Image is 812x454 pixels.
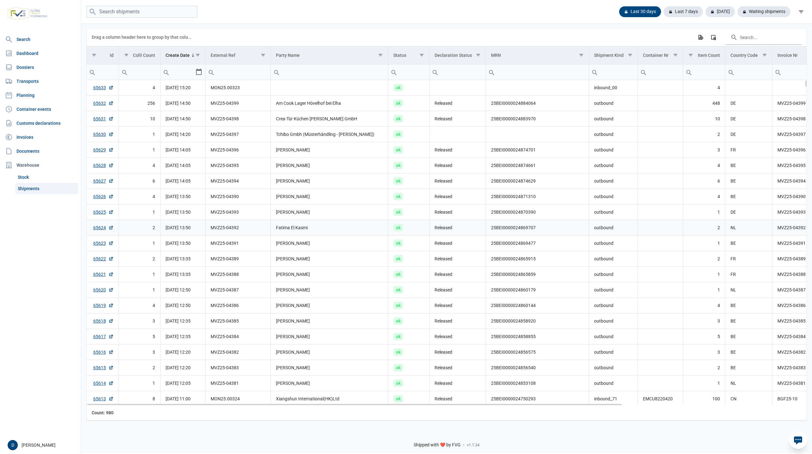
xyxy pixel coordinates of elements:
[195,64,203,80] div: Select
[772,64,784,80] div: Search box
[93,364,114,371] a: 65615
[638,391,683,407] td: EMCU8220420
[429,344,486,360] td: Released
[206,111,271,127] td: MVZ25-04398
[271,298,388,313] td: [PERSON_NAME]
[486,173,589,189] td: 25BEI0000024874629
[589,220,638,236] td: outbound
[725,46,772,64] td: Column Country Code
[8,440,18,450] button: D
[271,236,388,251] td: [PERSON_NAME]
[725,204,772,220] td: DE
[271,329,388,344] td: [PERSON_NAME]
[725,158,772,173] td: BE
[206,64,217,80] div: Search box
[486,220,589,236] td: 25BEI0000024869707
[119,298,160,313] td: 4
[160,64,206,80] td: Filter cell
[206,236,271,251] td: MVZ25-04391
[429,64,441,80] div: Search box
[708,31,719,43] div: Column Chooser
[725,142,772,158] td: FR
[271,64,388,80] input: Filter cell
[683,267,725,282] td: 1
[429,282,486,298] td: Released
[206,96,271,111] td: MVZ25-04399
[725,344,772,360] td: BE
[119,344,160,360] td: 3
[486,142,589,158] td: 25BEI0000024874701
[87,64,98,80] div: Search box
[271,344,388,360] td: [PERSON_NAME]
[589,158,638,173] td: outbound
[206,127,271,142] td: MVZ25-04397
[93,162,114,169] a: 65628
[638,64,683,80] input: Filter cell
[725,298,772,313] td: BE
[589,127,638,142] td: outbound
[3,75,78,88] a: Transports
[486,360,589,376] td: 25BEI0000024856540
[166,53,190,58] div: Create Date
[206,158,271,173] td: MVZ25-04395
[419,53,424,57] span: Show filter options for column 'Status'
[589,64,638,80] td: Filter cell
[124,53,129,57] span: Show filter options for column 'Colli Count'
[638,46,683,64] td: Column Container Nr
[589,96,638,111] td: outbound
[3,89,78,102] a: Planning
[589,376,638,391] td: outbound
[486,282,589,298] td: 25BEI0000024860179
[271,251,388,267] td: [PERSON_NAME]
[683,64,725,80] td: Filter cell
[206,80,271,96] td: MON25.00323
[160,64,195,80] input: Filter cell
[110,53,114,58] div: Id
[271,64,282,80] div: Search box
[683,111,725,127] td: 10
[271,313,388,329] td: [PERSON_NAME]
[683,344,725,360] td: 3
[725,236,772,251] td: BE
[486,64,497,80] div: Search box
[93,256,114,262] a: 65622
[589,282,638,298] td: outbound
[589,189,638,204] td: outbound
[119,111,160,127] td: 10
[206,251,271,267] td: MVZ25-04389
[429,251,486,267] td: Released
[737,6,790,17] div: Waiting shipments
[429,64,486,80] td: Filter cell
[486,376,589,391] td: 25BEI0000024853108
[683,127,725,142] td: 2
[206,376,271,391] td: MVZ25-04381
[683,251,725,267] td: 2
[476,53,481,57] span: Show filter options for column 'Declaration Status'
[271,204,388,220] td: [PERSON_NAME]
[119,313,160,329] td: 3
[388,64,400,80] div: Search box
[589,236,638,251] td: outbound
[619,6,661,17] div: Last 30 days
[388,64,429,80] input: Filter cell
[93,318,114,324] a: 65618
[429,236,486,251] td: Released
[429,96,486,111] td: Released
[93,100,114,106] a: 65632
[429,313,486,329] td: Released
[638,64,649,80] div: Search box
[725,127,772,142] td: DE
[589,64,600,80] div: Search box
[15,183,78,194] a: Shipments
[93,396,114,402] a: 65613
[725,64,772,80] td: Filter cell
[119,391,160,407] td: 8
[160,64,172,80] div: Search box
[5,5,50,22] img: FVG - Global freight forwarding
[93,380,114,386] a: 65614
[119,204,160,220] td: 1
[206,189,271,204] td: MVZ25-04390
[486,251,589,267] td: 25BEI0000024865915
[429,360,486,376] td: Released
